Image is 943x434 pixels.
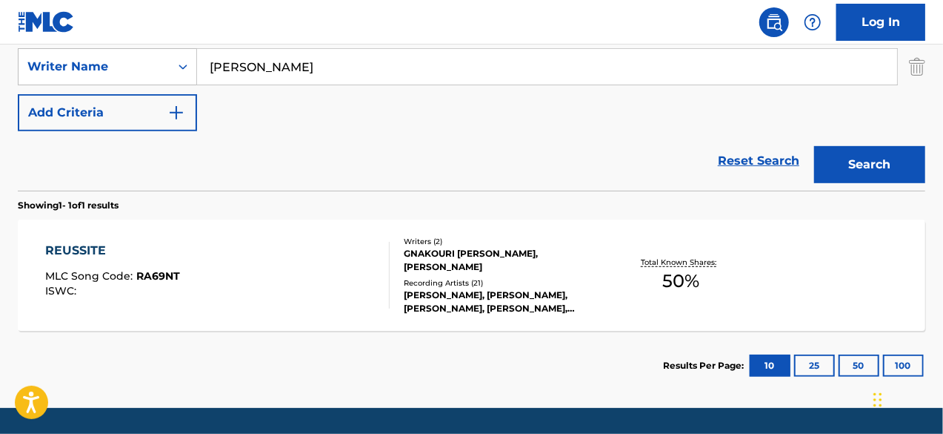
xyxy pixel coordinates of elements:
[765,13,783,31] img: search
[45,242,180,260] div: REUSSITE
[404,277,605,289] div: Recording Artists ( 21 )
[662,268,699,295] span: 50 %
[794,355,835,377] button: 25
[404,236,605,247] div: Writers ( 2 )
[750,355,790,377] button: 10
[710,145,807,177] a: Reset Search
[45,269,136,283] span: MLC Song Code :
[18,220,925,331] a: REUSSITEMLC Song Code:RA69NTISWC:Writers (2)GNAKOURI [PERSON_NAME], [PERSON_NAME]Recording Artist...
[18,2,925,191] form: Search Form
[18,199,119,212] p: Showing 1 - 1 of 1 results
[873,378,882,422] div: Drag
[404,247,605,274] div: GNAKOURI [PERSON_NAME], [PERSON_NAME]
[759,7,789,37] a: Public Search
[404,289,605,315] div: [PERSON_NAME], [PERSON_NAME], [PERSON_NAME], [PERSON_NAME], KAARIS
[136,269,180,283] span: RA69NT
[798,7,827,37] div: Help
[642,257,721,268] p: Total Known Shares:
[839,355,879,377] button: 50
[663,359,747,372] p: Results Per Page:
[167,104,185,122] img: 9d2ae6d4665cec9f34b9.svg
[869,363,943,434] iframe: Chat Widget
[909,48,925,85] img: Delete Criterion
[804,13,822,31] img: help
[836,4,925,41] a: Log In
[18,94,197,131] button: Add Criteria
[814,146,925,183] button: Search
[27,58,161,76] div: Writer Name
[883,355,924,377] button: 100
[45,284,80,297] span: ISWC :
[18,11,75,33] img: MLC Logo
